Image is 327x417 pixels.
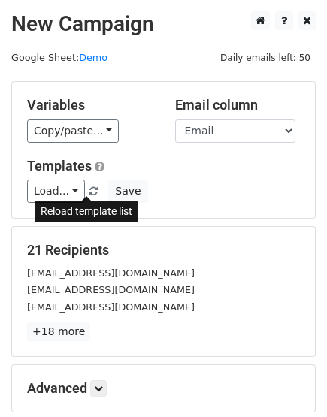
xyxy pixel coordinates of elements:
[27,267,195,279] small: [EMAIL_ADDRESS][DOMAIN_NAME]
[35,201,138,222] div: Reload template list
[79,52,107,63] a: Demo
[27,284,195,295] small: [EMAIL_ADDRESS][DOMAIN_NAME]
[27,322,90,341] a: +18 more
[27,301,195,313] small: [EMAIL_ADDRESS][DOMAIN_NAME]
[27,158,92,174] a: Templates
[11,11,316,37] h2: New Campaign
[27,180,85,203] a: Load...
[27,242,300,258] h5: 21 Recipients
[215,52,316,63] a: Daily emails left: 50
[175,97,301,113] h5: Email column
[252,345,327,417] iframe: Chat Widget
[11,52,107,63] small: Google Sheet:
[27,97,153,113] h5: Variables
[215,50,316,66] span: Daily emails left: 50
[27,119,119,143] a: Copy/paste...
[108,180,147,203] button: Save
[27,380,300,397] h5: Advanced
